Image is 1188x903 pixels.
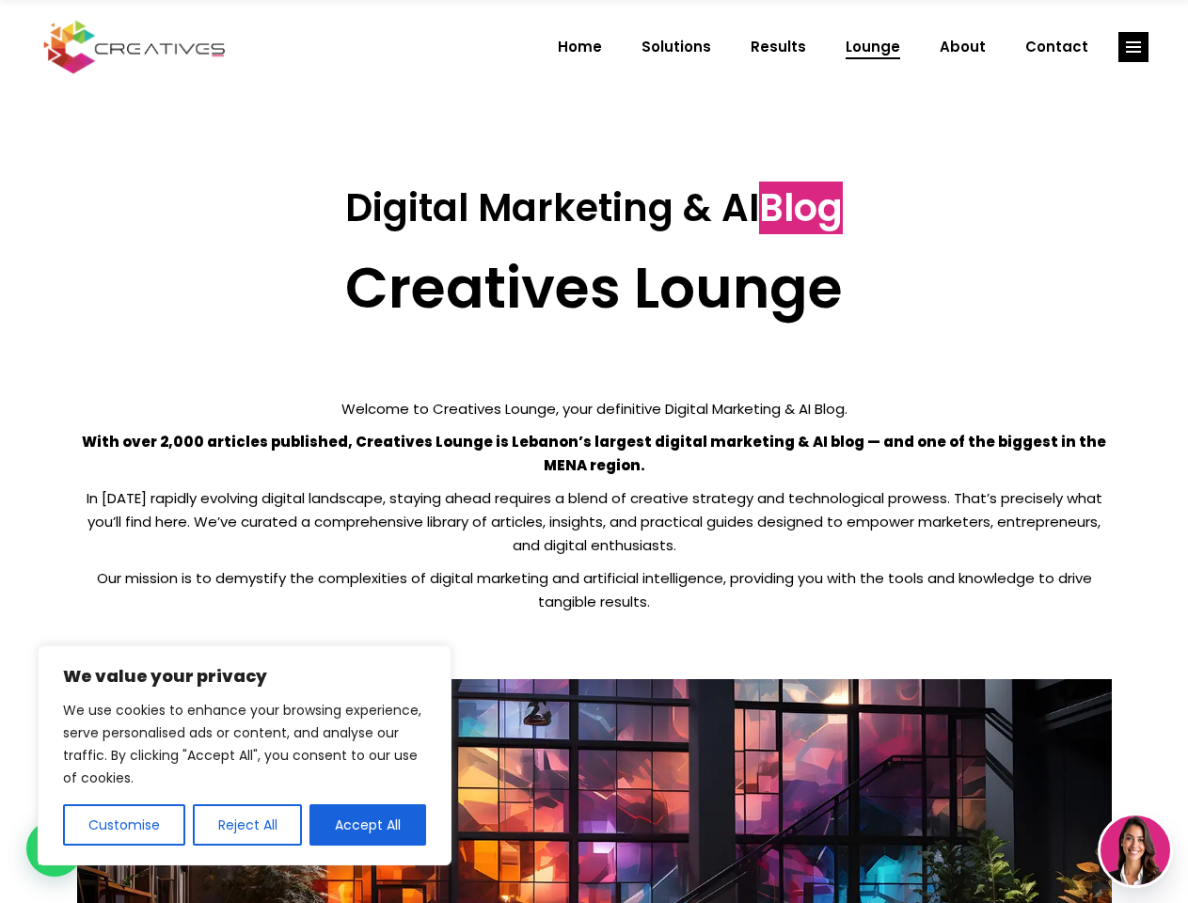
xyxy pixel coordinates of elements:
[309,804,426,846] button: Accept All
[1118,32,1148,62] a: link
[751,23,806,71] span: Results
[759,182,843,234] span: Blog
[77,185,1112,230] h3: Digital Marketing & AI
[63,665,426,688] p: We value your privacy
[40,18,230,76] img: Creatives
[193,804,303,846] button: Reject All
[538,23,622,71] a: Home
[1101,816,1170,885] img: agent
[77,397,1112,420] p: Welcome to Creatives Lounge, your definitive Digital Marketing & AI Blog.
[731,23,826,71] a: Results
[846,23,900,71] span: Lounge
[1025,23,1088,71] span: Contact
[77,254,1112,322] h2: Creatives Lounge
[920,23,1006,71] a: About
[558,23,602,71] span: Home
[826,23,920,71] a: Lounge
[82,432,1106,475] strong: With over 2,000 articles published, Creatives Lounge is Lebanon’s largest digital marketing & AI ...
[642,23,711,71] span: Solutions
[26,820,83,877] div: WhatsApp contact
[63,699,426,789] p: We use cookies to enhance your browsing experience, serve personalised ads or content, and analys...
[38,645,451,865] div: We value your privacy
[940,23,986,71] span: About
[1006,23,1108,71] a: Contact
[77,566,1112,613] p: Our mission is to demystify the complexities of digital marketing and artificial intelligence, pr...
[622,23,731,71] a: Solutions
[77,486,1112,557] p: In [DATE] rapidly evolving digital landscape, staying ahead requires a blend of creative strategy...
[63,804,185,846] button: Customise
